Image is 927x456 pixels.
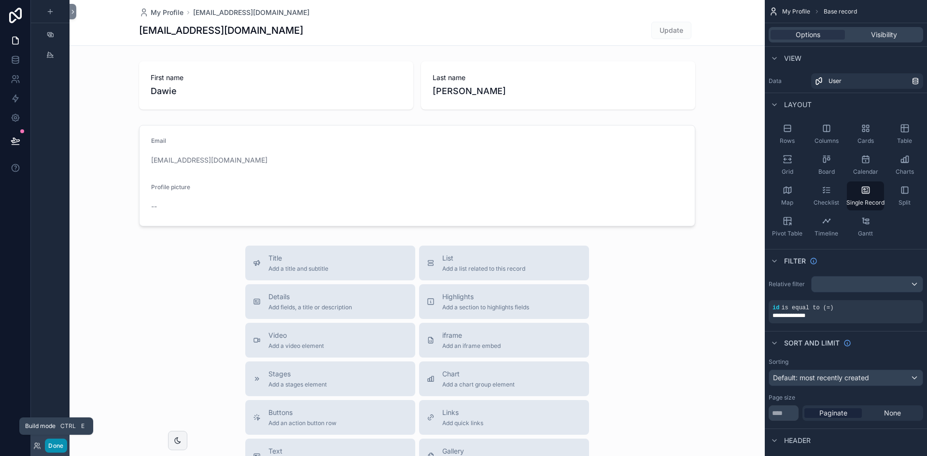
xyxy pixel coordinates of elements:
[781,199,793,207] span: Map
[773,373,869,382] span: Default: most recently created
[847,212,884,241] button: Gantt
[846,199,885,207] span: Single Record
[818,168,835,176] span: Board
[780,137,795,145] span: Rows
[45,439,67,453] button: Done
[25,422,56,430] span: Build mode
[769,77,807,85] label: Data
[847,151,884,180] button: Calendar
[59,421,77,431] span: Ctrl
[896,168,914,176] span: Charts
[79,422,86,430] span: E
[897,137,912,145] span: Table
[886,181,923,210] button: Split
[857,137,874,145] span: Cards
[769,394,795,401] label: Page size
[769,120,806,149] button: Rows
[772,230,802,237] span: Pivot Table
[871,30,897,40] span: Visibility
[781,304,833,311] span: is equal to (=)
[784,256,806,266] span: Filter
[815,137,839,145] span: Columns
[784,54,801,63] span: View
[847,181,884,210] button: Single Record
[884,408,901,418] span: None
[151,8,183,17] span: My Profile
[772,304,779,311] span: id
[769,181,806,210] button: Map
[808,181,845,210] button: Checklist
[808,151,845,180] button: Board
[853,168,878,176] span: Calendar
[815,230,838,237] span: Timeline
[858,230,873,237] span: Gantt
[784,100,812,110] span: Layout
[886,151,923,180] button: Charts
[814,199,839,207] span: Checklist
[782,168,793,176] span: Grid
[769,370,923,386] button: Default: most recently created
[811,73,923,89] a: User
[139,24,303,37] h1: [EMAIL_ADDRESS][DOMAIN_NAME]
[899,199,911,207] span: Split
[829,77,842,85] span: User
[847,120,884,149] button: Cards
[784,338,840,348] span: Sort And Limit
[782,8,810,15] span: My Profile
[808,212,845,241] button: Timeline
[769,280,807,288] label: Relative filter
[769,358,788,366] label: Sorting
[886,120,923,149] button: Table
[769,212,806,241] button: Pivot Table
[808,120,845,149] button: Columns
[796,30,820,40] span: Options
[824,8,857,15] span: Base record
[193,8,309,17] a: [EMAIL_ADDRESS][DOMAIN_NAME]
[784,436,811,445] span: Header
[819,408,847,418] span: Paginate
[139,8,183,17] a: My Profile
[769,151,806,180] button: Grid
